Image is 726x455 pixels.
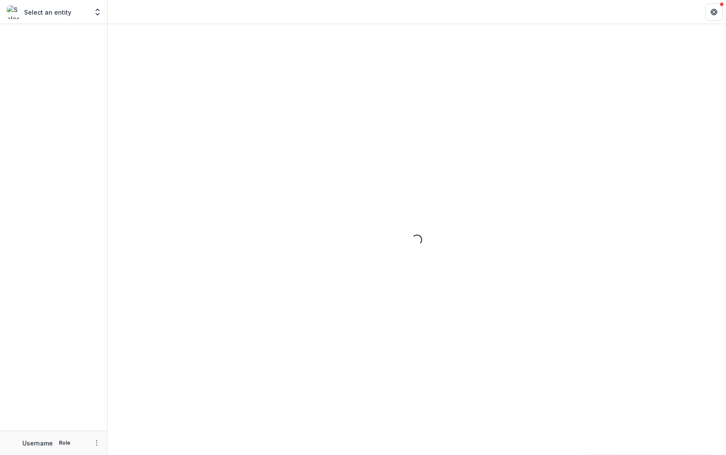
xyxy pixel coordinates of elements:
p: Username [22,439,53,448]
p: Role [56,439,73,447]
button: Get Help [705,3,723,21]
button: Open entity switcher [92,3,104,21]
button: More [92,438,102,448]
img: Select an entity [7,5,21,19]
p: Select an entity [24,8,71,17]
